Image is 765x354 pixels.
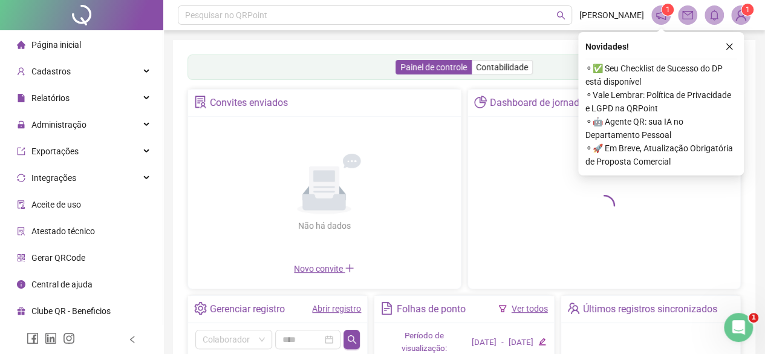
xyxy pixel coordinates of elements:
span: audit [17,200,25,209]
span: Clube QR - Beneficios [31,306,111,316]
span: pie-chart [474,96,487,108]
span: file-text [380,302,393,315]
span: Integrações [31,173,76,183]
span: loading [593,195,615,217]
div: [DATE] [509,336,533,349]
div: Folhas de ponto [397,299,466,320]
span: ⚬ Vale Lembrar: Política de Privacidade e LGPD na QRPoint [585,88,737,115]
span: Página inicial [31,40,81,50]
span: ⚬ 🚀 Em Breve, Atualização Obrigatória de Proposta Comercial [585,142,737,168]
div: Não há dados [269,219,380,232]
span: solution [17,227,25,235]
div: [DATE] [472,336,496,349]
span: user-add [17,67,25,76]
span: Novo convite [294,264,354,274]
div: Últimos registros sincronizados [583,299,717,320]
span: Painel de controle [400,62,467,72]
span: notification [656,10,666,21]
span: qrcode [17,254,25,262]
span: filter [498,304,507,313]
img: 91916 [732,6,750,24]
span: Relatórios [31,93,70,103]
span: Gerar QRCode [31,253,85,263]
span: gift [17,307,25,315]
span: 1 [746,5,750,14]
span: left [128,335,137,344]
span: mail [682,10,693,21]
span: bell [709,10,720,21]
span: search [556,11,565,20]
span: info-circle [17,280,25,289]
sup: Atualize o seu contato no menu Meus Dados [741,4,754,16]
span: facebook [27,332,39,344]
span: Cadastros [31,67,71,76]
span: 1 [666,5,670,14]
span: [PERSON_NAME] [579,8,644,22]
span: close [725,42,734,51]
span: plus [345,263,354,273]
span: export [17,147,25,156]
span: Exportações [31,146,79,156]
span: 1 [749,313,758,323]
a: Abrir registro [312,304,361,313]
span: edit [538,338,546,346]
div: Convites enviados [210,93,288,113]
div: - [501,336,504,349]
span: lock [17,120,25,129]
sup: 1 [662,4,674,16]
span: home [17,41,25,49]
span: file [17,94,25,102]
span: instagram [63,332,75,344]
span: Aceite de uso [31,200,81,209]
iframe: Intercom live chat [724,313,753,342]
span: solution [194,96,207,108]
span: team [567,302,580,315]
span: sync [17,174,25,182]
span: Contabilidade [476,62,528,72]
span: ⚬ 🤖 Agente QR: sua IA no Departamento Pessoal [585,115,737,142]
a: Ver todos [512,304,548,313]
div: Gerenciar registro [210,299,285,320]
span: Atestado técnico [31,226,95,236]
span: Administração [31,120,86,129]
span: ⚬ ✅ Seu Checklist de Sucesso do DP está disponível [585,62,737,88]
span: Novidades ! [585,40,629,53]
span: linkedin [45,332,57,344]
div: Dashboard de jornada [490,93,585,113]
span: search [347,335,357,344]
span: setting [194,302,207,315]
span: Central de ajuda [31,280,93,289]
